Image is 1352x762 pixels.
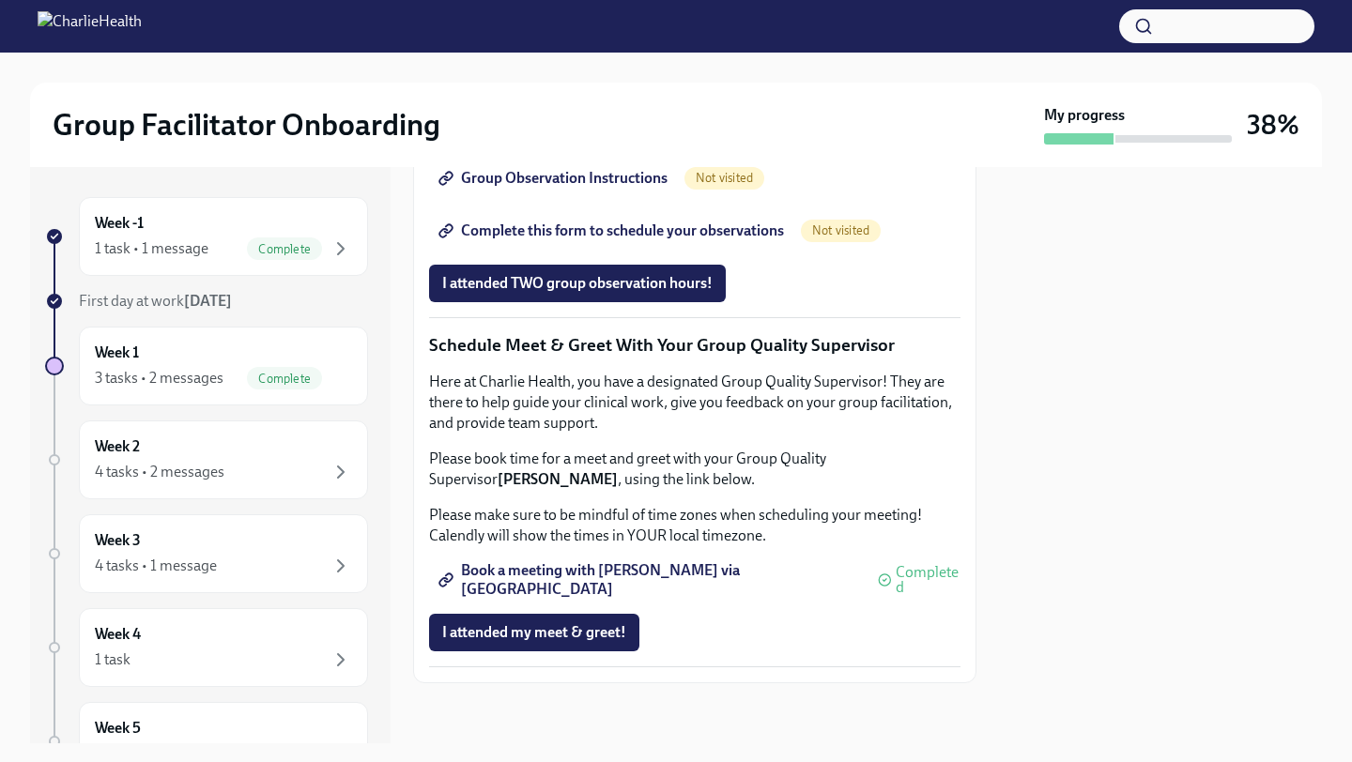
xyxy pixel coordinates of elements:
a: First day at work[DATE] [45,291,368,312]
strong: [DATE] [184,292,232,310]
a: Week -11 task • 1 messageComplete [45,197,368,276]
span: Complete [247,372,322,386]
a: Week 34 tasks • 1 message [45,514,368,593]
h3: 38% [1247,108,1299,142]
h6: Week 3 [95,530,141,551]
h6: Week 2 [95,436,140,457]
div: 4 tasks • 2 messages [95,462,224,482]
span: Complete this form to schedule your observations [442,221,784,240]
h6: Week -1 [95,213,144,234]
a: Complete this form to schedule your observations [429,212,797,250]
div: 1 task [95,649,131,670]
p: Schedule Meet & Greet With Your Group Quality Supervisor [429,333,960,358]
p: Please book time for a meet and greet with your Group Quality Supervisor , using the link below. [429,449,960,490]
strong: [PERSON_NAME] [498,470,618,488]
a: Week 13 tasks • 2 messagesComplete [45,327,368,405]
img: CharlieHealth [38,11,142,41]
button: I attended TWO group observation hours! [429,265,726,302]
p: Please make sure to be mindful of time zones when scheduling your meeting! Calendly will show the... [429,505,960,546]
h6: Week 4 [95,624,141,645]
button: I attended my meet & greet! [429,614,639,651]
p: Here at Charlie Health, you have a designated Group Quality Supervisor! They are there to help gu... [429,372,960,434]
div: 1 task • 1 message [95,238,208,259]
a: Week 41 task [45,608,368,687]
span: Book a meeting with [PERSON_NAME] via [GEOGRAPHIC_DATA] [442,571,857,589]
a: Week 24 tasks • 2 messages [45,420,368,499]
span: Complete [247,242,322,256]
span: Not visited [801,223,881,237]
a: Book a meeting with [PERSON_NAME] via [GEOGRAPHIC_DATA] [429,561,870,599]
h6: Week 1 [95,343,139,363]
span: Completed [896,565,960,595]
span: First day at work [79,292,232,310]
span: I attended my meet & greet! [442,623,626,642]
h6: Week 5 [95,718,141,739]
span: Group Observation Instructions [442,169,668,188]
h2: Group Facilitator Onboarding [53,106,440,144]
strong: My progress [1044,105,1125,126]
span: Not visited [684,171,764,185]
div: 3 tasks • 2 messages [95,368,223,389]
a: Group Observation Instructions [429,160,681,197]
span: I attended TWO group observation hours! [442,274,713,293]
div: 4 tasks • 1 message [95,556,217,576]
